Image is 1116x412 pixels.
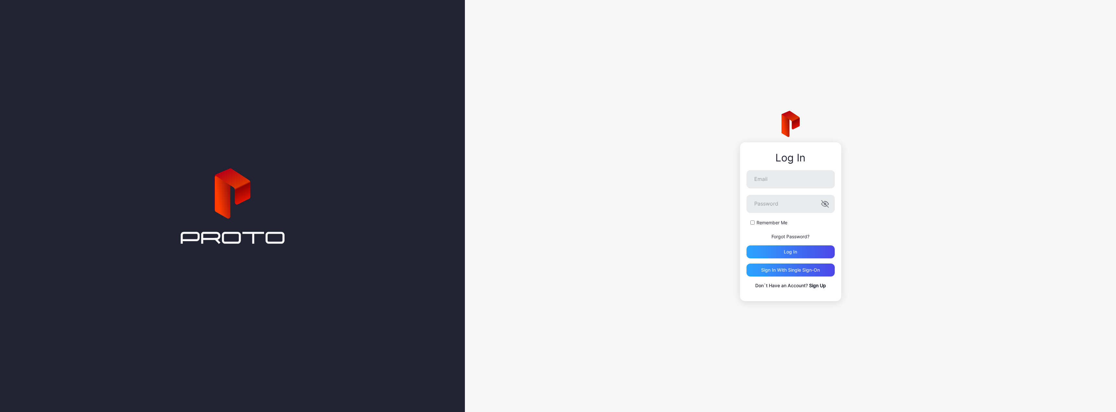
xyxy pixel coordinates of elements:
div: Sign in With Single Sign-On [761,267,820,273]
div: Log in [784,249,797,254]
input: Email [746,170,835,188]
button: Password [821,200,829,208]
a: Sign Up [809,283,826,288]
input: Password [746,195,835,213]
div: Log In [746,152,835,164]
p: Don`t Have an Account? [746,282,835,289]
a: Forgot Password? [771,234,809,239]
button: Sign in With Single Sign-On [746,264,835,277]
label: Remember Me [757,219,787,226]
button: Log in [746,245,835,258]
